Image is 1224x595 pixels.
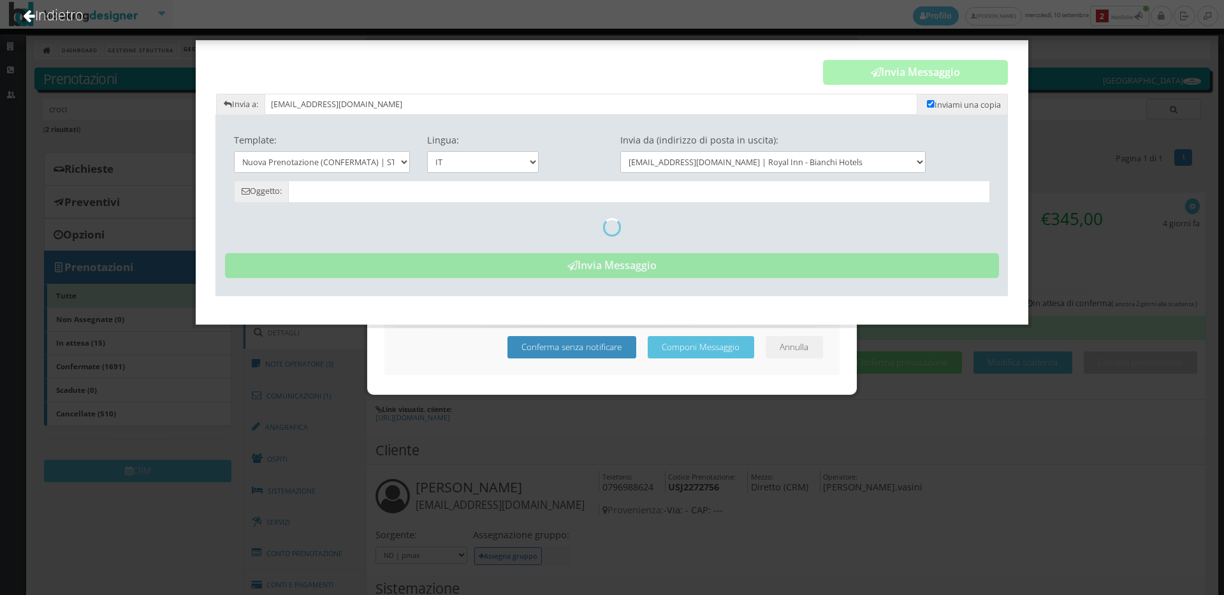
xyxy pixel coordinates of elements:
[427,135,539,145] h4: Lingua:
[620,135,926,145] h4: Invia da (indirizzo di posta in uscita):
[234,135,410,145] h4: Template:
[216,94,265,115] span: Invia a:
[234,180,289,202] span: Oggetto:
[935,99,1001,110] span: Inviami una copia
